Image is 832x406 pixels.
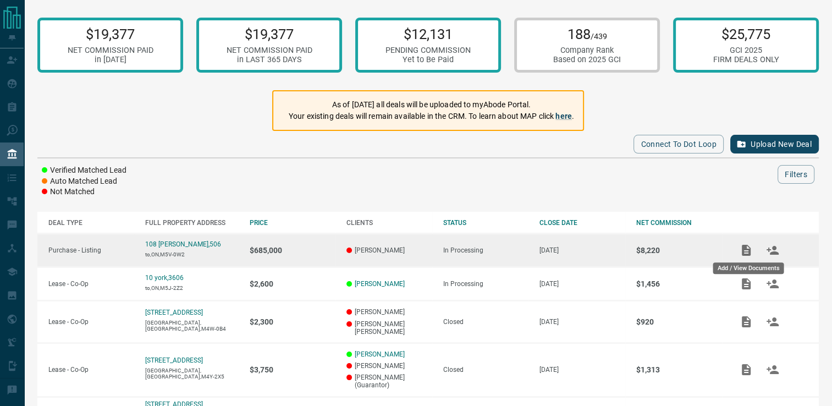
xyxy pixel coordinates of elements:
p: to,ON,M5V-0W2 [145,251,239,257]
button: Upload New Deal [730,135,819,153]
span: /439 [591,32,607,41]
div: In Processing [443,246,529,254]
span: Match Clients [759,365,786,373]
button: Connect to Dot Loop [633,135,724,153]
p: Lease - Co-Op [48,318,134,326]
p: $8,220 [636,246,722,255]
p: [GEOGRAPHIC_DATA],[GEOGRAPHIC_DATA],M4W-0B4 [145,320,239,332]
a: [PERSON_NAME] [355,350,405,358]
div: PENDING COMMISSION [385,46,471,55]
p: [PERSON_NAME] [346,362,432,370]
p: $2,600 [250,279,335,288]
p: $19,377 [68,26,153,42]
p: Lease - Co-Op [48,366,134,374]
a: [STREET_ADDRESS] [145,309,203,316]
li: Auto Matched Lead [42,176,126,187]
p: Lease - Co-Op [48,280,134,288]
p: $1,456 [636,279,722,288]
a: [STREET_ADDRESS] [145,356,203,364]
button: Filters [778,165,814,184]
li: Verified Matched Lead [42,165,126,176]
div: Yet to Be Paid [385,55,471,64]
div: Closed [443,366,529,374]
div: Closed [443,318,529,326]
div: Add / View Documents [713,262,784,274]
a: 108 [PERSON_NAME],506 [145,240,221,248]
p: [GEOGRAPHIC_DATA],[GEOGRAPHIC_DATA],M4Y-2X5 [145,367,239,380]
div: DEAL TYPE [48,219,134,227]
p: to,ON,M5J-2Z2 [145,285,239,291]
div: NET COMMISSION PAID [227,46,312,55]
a: here [555,112,572,120]
div: NET COMMISSION PAID [68,46,153,55]
span: Match Clients [759,317,786,325]
div: NET COMMISSION [636,219,722,227]
p: $25,775 [713,26,779,42]
div: GCI 2025 [713,46,779,55]
span: Add / View Documents [733,279,759,287]
span: Match Clients [759,246,786,254]
div: in [DATE] [68,55,153,64]
div: FULL PROPERTY ADDRESS [145,219,239,227]
div: Company Rank [553,46,621,55]
p: Your existing deals will remain available in the CRM. To learn about MAP click . [289,111,574,122]
div: In Processing [443,280,529,288]
p: $12,131 [385,26,471,42]
div: PRICE [250,219,335,227]
span: Match Clients [759,279,786,287]
p: [DATE] [539,280,625,288]
div: CLOSE DATE [539,219,625,227]
span: Add / View Documents [733,365,759,373]
p: $920 [636,317,722,326]
p: 188 [553,26,621,42]
div: Based on 2025 GCI [553,55,621,64]
p: [DATE] [539,318,625,326]
div: STATUS [443,219,529,227]
li: Not Matched [42,186,126,197]
p: $19,377 [227,26,312,42]
div: CLIENTS [346,219,432,227]
p: Purchase - Listing [48,246,134,254]
span: Add / View Documents [733,317,759,325]
p: [DATE] [539,246,625,254]
p: [PERSON_NAME] [346,308,432,316]
p: $2,300 [250,317,335,326]
p: $1,313 [636,365,722,374]
p: $3,750 [250,365,335,374]
p: [PERSON_NAME] (Guarantor) [346,374,432,389]
a: [PERSON_NAME] [355,280,405,288]
p: [DATE] [539,366,625,374]
a: 10 york,3606 [145,274,184,282]
div: in LAST 365 DAYS [227,55,312,64]
p: As of [DATE] all deals will be uploaded to myAbode Portal. [289,99,574,111]
span: Add / View Documents [733,246,759,254]
div: FIRM DEALS ONLY [713,55,779,64]
p: $685,000 [250,246,335,255]
p: [PERSON_NAME] [PERSON_NAME] [346,320,432,336]
p: [PERSON_NAME] [346,246,432,254]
